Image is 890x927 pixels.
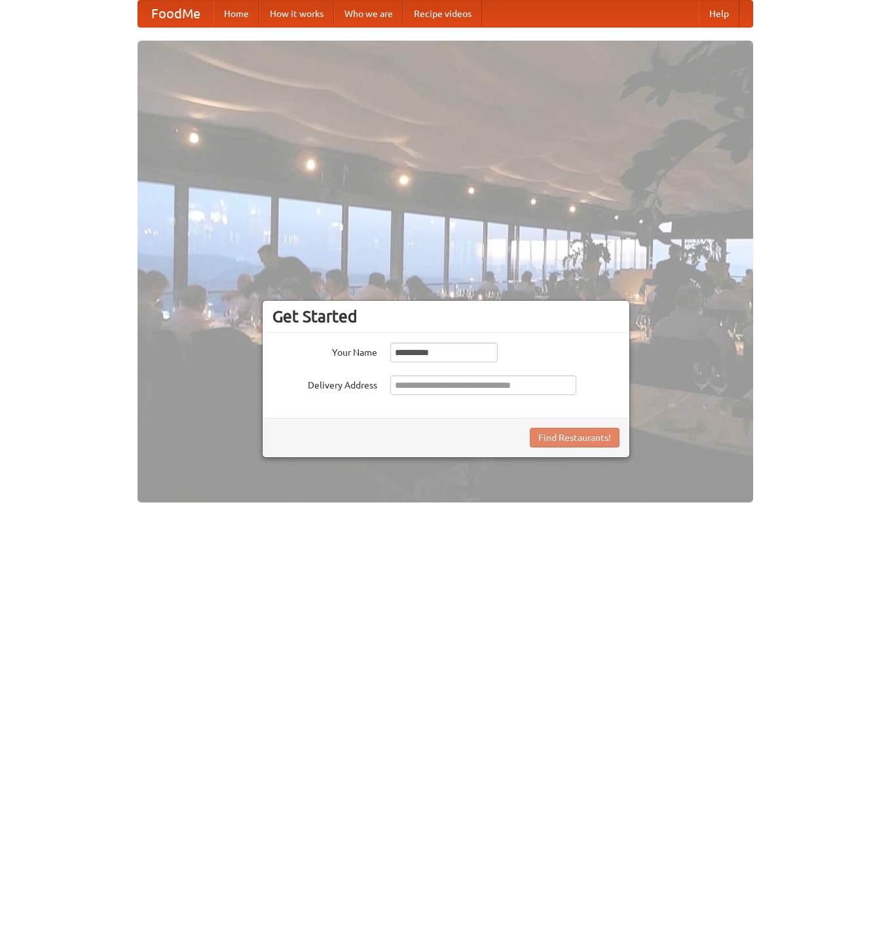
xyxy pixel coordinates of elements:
[272,375,377,392] label: Delivery Address
[272,343,377,359] label: Your Name
[272,307,620,326] h3: Get Started
[699,1,739,27] a: Help
[530,428,620,447] button: Find Restaurants!
[334,1,403,27] a: Who we are
[138,1,213,27] a: FoodMe
[403,1,482,27] a: Recipe videos
[259,1,334,27] a: How it works
[213,1,259,27] a: Home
